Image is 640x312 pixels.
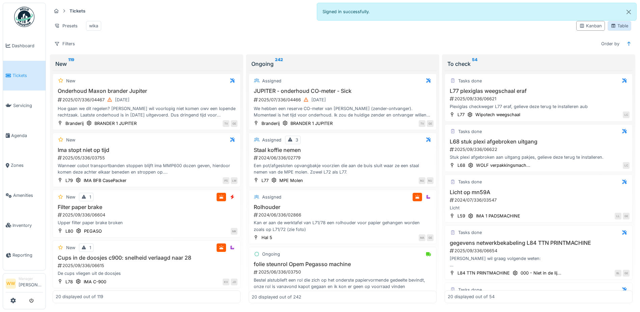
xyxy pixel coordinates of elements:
[457,270,510,276] div: L84 TTN PRINTMACHINE
[12,72,43,79] span: Tickets
[252,204,434,210] h3: Rolhouder
[11,162,43,168] span: Zones
[262,251,280,257] div: Ongoing
[66,137,75,143] div: New
[55,60,238,68] div: New
[66,194,75,200] div: New
[57,212,238,218] div: 2025/09/336/06604
[476,213,520,219] div: IMA 1 PADSMACHINE
[19,276,43,291] li: [PERSON_NAME]
[223,120,229,127] div: TV
[251,60,434,68] div: Ongoing
[623,270,630,277] div: GE
[12,43,43,49] span: Dashboard
[449,248,630,254] div: 2025/09/336/06654
[279,177,303,184] div: MPE Molen
[598,39,622,49] div: Order by
[3,180,46,210] a: Amenities
[84,279,106,285] div: IMA C-900
[623,162,630,169] div: LC
[623,111,630,118] div: LC
[223,279,229,285] div: KV
[262,78,281,84] div: Assigned
[296,137,298,143] div: 3
[253,269,434,275] div: 2025/06/336/03750
[448,88,630,94] h3: L77 plexiglas weegschaal eraf
[56,219,238,226] div: Upper filter paper brake broken
[521,270,561,276] div: 000 - Niet in de lij...
[66,78,75,84] div: New
[458,78,482,84] div: Tasks done
[56,147,238,153] h3: Ima stopt niet op tijd
[261,234,272,241] div: Hal 5
[262,137,281,143] div: Assigned
[66,244,75,251] div: New
[449,96,630,102] div: 2025/09/336/06621
[56,270,238,277] div: De cups vliegen uit de doosjes
[252,147,434,153] h3: Staal koffie nemen
[223,177,229,184] div: PS
[6,276,43,292] a: WW Manager[PERSON_NAME]
[448,103,630,110] div: Plexiglas checkweger L77 eraf, gelieve deze terug te installeren aub
[14,7,34,27] img: Badge_color-CXgf-gQk.svg
[448,154,630,160] div: Stuk plexi afgebroken aan uitgang pakjes, gelieve deze terug te installeren.
[252,162,434,175] div: Een pot/afgesloten opvangbakje voorzien die aan de buis sluit waar ze een staal nemen van de MPE ...
[13,192,43,199] span: Amenities
[252,219,434,232] div: Kan er aan de werktafel van L71/78 een rolhouder voor papier gehangen worden zoals op L71/72 (zie...
[13,102,43,109] span: Servicing
[12,222,43,229] span: Inventory
[231,228,238,235] div: MK
[56,293,103,300] div: 20 displayed out of 119
[419,234,425,241] div: MA
[94,120,137,127] div: BRANDER 1 JUPITER
[579,23,602,29] div: Kanban
[65,177,73,184] div: L79
[57,96,238,104] div: 2025/07/336/04467
[448,293,495,300] div: 20 displayed out of 54
[252,88,434,94] h3: JUPITER - onderhoud CO-meter - Sick
[56,88,238,94] h3: Onderhoud Maxon brander Jupiter
[3,240,46,270] a: Reporting
[231,120,238,127] div: GE
[427,177,434,184] div: MJ
[56,204,238,210] h3: Filter paper brake
[448,138,630,145] h3: L68 stuk plexi afgebroken uitgang
[3,61,46,91] a: Tickets
[448,255,630,268] div: [PERSON_NAME] wil graag volgende weten: - bekabeling: gelabelled, waar afgemonteerd (begin/einde)...
[419,120,425,127] div: TV
[472,60,477,68] sup: 54
[458,287,482,293] div: Tasks done
[253,155,434,161] div: 2024/06/336/02779
[65,228,73,234] div: L80
[458,229,482,236] div: Tasks done
[447,60,630,68] div: To check
[611,23,628,29] div: Table
[67,8,88,14] strong: Tickets
[3,90,46,121] a: Servicing
[56,105,238,118] div: Hoe gaan we dit regelen? [PERSON_NAME] wil voorlopig niet komen owv een lopende rechtzaak. Laatst...
[68,60,74,68] sup: 119
[6,279,16,289] li: WW
[51,39,78,49] div: Filters
[231,279,238,285] div: JD
[84,228,102,234] div: PEGASO
[623,213,630,219] div: GE
[11,132,43,139] span: Agenda
[275,60,283,68] sup: 242
[458,128,482,135] div: Tasks done
[252,293,301,300] div: 20 displayed out of 242
[476,162,530,168] div: WOLF verpakkingsmach...
[317,3,637,21] div: Signed in successfully.
[12,252,43,258] span: Reporting
[19,276,43,281] div: Manager
[252,277,434,290] div: Bestel alstublieft een rol die zich op het onderste papiervormende gedeelte bevindt, onze rol is ...
[290,120,333,127] div: BRANDER 1 JUPITER
[311,97,326,103] div: [DATE]
[89,244,91,251] div: 1
[57,262,238,269] div: 2025/09/336/06615
[427,120,434,127] div: GE
[89,194,91,200] div: 1
[448,240,630,246] h3: gegevens netwerkbekabeling L84 TTN PRINTMACHINE
[615,213,621,219] div: LL
[475,111,520,118] div: Wipotech weegschaal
